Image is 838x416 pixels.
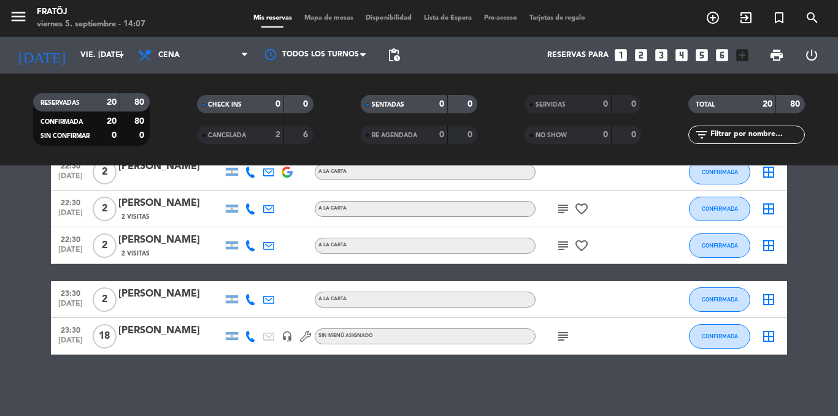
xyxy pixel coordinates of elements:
span: [DATE] [55,209,86,223]
strong: 80 [134,117,147,126]
strong: 0 [439,130,444,139]
i: exit_to_app [739,10,753,25]
strong: 0 [603,130,608,139]
span: 18 [93,324,117,349]
span: [DATE] [55,336,86,350]
span: 2 [93,197,117,221]
i: looks_5 [694,47,710,63]
i: subject [556,202,571,216]
span: SIN CONFIRMAR [40,133,90,139]
span: NO SHOW [536,132,567,138]
i: border_all [761,329,776,344]
strong: 0 [439,100,444,108]
span: SENTADAS [372,102,404,108]
i: power_settings_new [804,48,819,62]
span: CANCELADA [208,132,246,138]
i: add_box [734,47,750,63]
span: SERVIDAS [536,102,566,108]
button: menu [9,7,28,30]
i: looks_one [613,47,629,63]
span: 2 [93,287,117,312]
span: 22:30 [55,158,86,172]
i: menu [9,7,28,26]
i: border_all [761,165,776,180]
input: Filtrar por nombre... [709,128,804,142]
span: 22:30 [55,232,86,246]
div: [PERSON_NAME] [118,286,223,302]
span: 2 Visitas [121,249,150,259]
i: looks_4 [674,47,690,63]
div: Fratöj [37,6,145,18]
strong: 0 [467,100,475,108]
span: 23:30 [55,322,86,336]
span: CONFIRMADA [702,205,738,212]
strong: 20 [107,98,117,107]
span: 23:30 [55,286,86,300]
span: Pre-acceso [478,15,523,21]
span: 2 [93,233,117,258]
span: CONFIRMADA [702,242,738,249]
span: CHECK INS [208,102,242,108]
span: 22:30 [55,195,86,209]
span: A LA CARTA [318,243,347,248]
span: CONFIRMADA [702,333,738,339]
i: looks_6 [714,47,730,63]
button: CONFIRMADA [689,324,750,349]
span: 2 Visitas [121,212,150,222]
span: Mapa de mesas [298,15,359,21]
span: A LA CARTA [318,206,347,211]
strong: 80 [790,100,802,108]
strong: 0 [631,100,639,108]
strong: 0 [303,100,310,108]
strong: 80 [134,98,147,107]
strong: 2 [275,130,280,139]
span: Disponibilidad [359,15,418,21]
i: favorite_border [574,238,589,253]
span: A LA CARTA [318,169,347,174]
strong: 0 [275,100,280,108]
i: border_all [761,292,776,307]
div: LOG OUT [794,37,829,74]
strong: 20 [107,117,117,126]
span: Reservas para [547,51,609,59]
strong: 0 [631,130,639,139]
i: turned_in_not [772,10,786,25]
i: filter_list [694,127,709,142]
button: CONFIRMADA [689,197,750,221]
span: CONFIRMADA [702,296,738,303]
span: pending_actions [386,48,401,62]
span: CONFIRMADA [702,168,738,175]
span: CONFIRMADA [40,119,83,125]
strong: 6 [303,130,310,139]
span: 2 [93,160,117,184]
i: add_circle_outline [705,10,720,25]
span: print [769,48,784,62]
i: border_all [761,238,776,253]
button: CONFIRMADA [689,287,750,312]
div: [PERSON_NAME] [118,195,223,211]
i: arrow_drop_down [114,48,129,62]
strong: 20 [763,100,772,108]
span: Tarjetas de regalo [523,15,591,21]
i: [DATE] [9,42,74,69]
span: RESERVADAS [40,100,80,106]
button: CONFIRMADA [689,160,750,184]
div: [PERSON_NAME] [118,159,223,175]
i: looks_two [633,47,649,63]
div: [PERSON_NAME] [118,232,223,248]
i: subject [556,329,571,344]
span: [DATE] [55,172,86,186]
i: looks_3 [653,47,669,63]
i: subject [556,238,571,253]
span: Cena [158,51,180,59]
strong: 0 [603,100,608,108]
strong: 0 [112,131,117,140]
div: [PERSON_NAME] [118,323,223,339]
span: [DATE] [55,246,86,260]
i: search [805,10,820,25]
div: viernes 5. septiembre - 14:07 [37,18,145,31]
span: Sin menú asignado [318,333,373,338]
i: favorite_border [574,202,589,216]
span: [DATE] [55,300,86,314]
span: TOTAL [696,102,715,108]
